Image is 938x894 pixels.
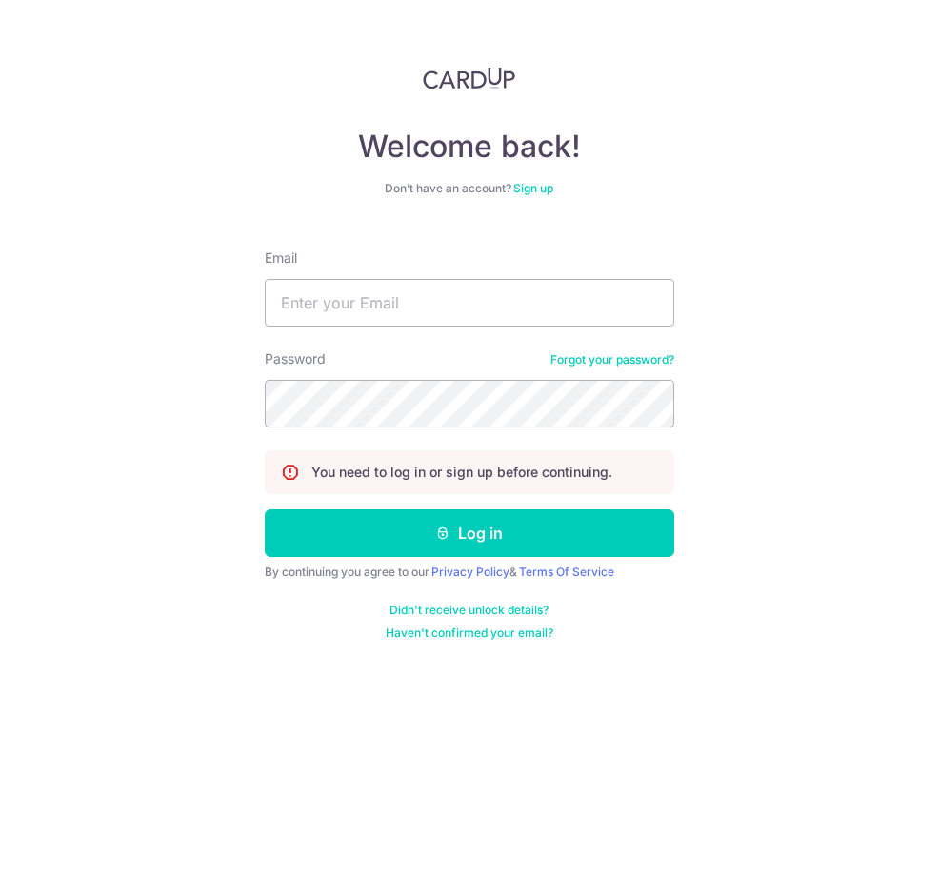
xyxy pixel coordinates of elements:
button: Log in [265,509,674,557]
input: Enter your Email [265,279,674,327]
div: By continuing you agree to our & [265,565,674,580]
a: Terms Of Service [519,565,614,579]
a: Didn't receive unlock details? [389,603,549,618]
a: Haven't confirmed your email? [386,626,553,641]
h4: Welcome back! [265,128,674,166]
label: Password [265,349,326,368]
label: Email [265,248,297,268]
a: Sign up [513,181,553,195]
a: Forgot your password? [550,352,674,368]
img: CardUp Logo [423,67,516,89]
a: Privacy Policy [431,565,509,579]
p: You need to log in or sign up before continuing. [311,463,612,482]
div: Don’t have an account? [265,181,674,196]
